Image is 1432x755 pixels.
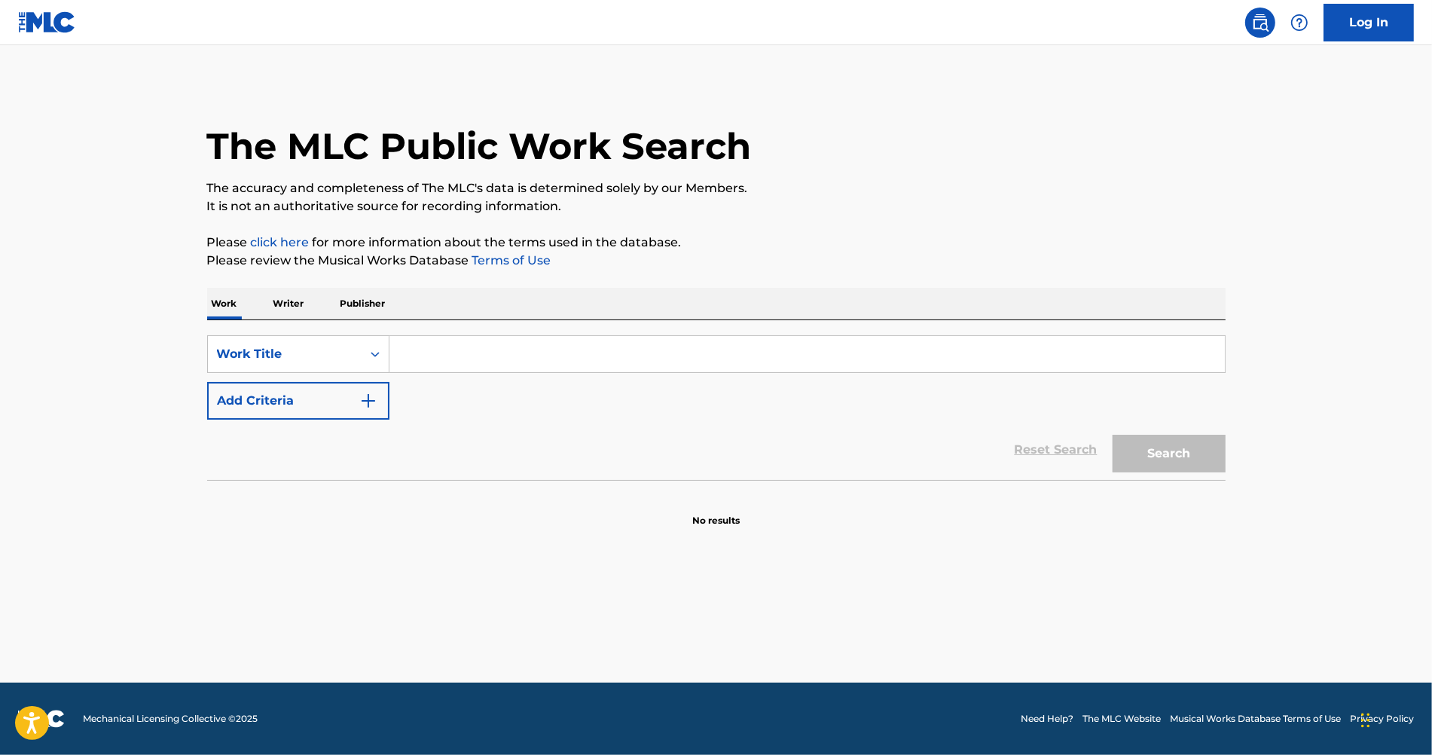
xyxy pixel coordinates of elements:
[269,288,309,319] p: Writer
[359,392,377,410] img: 9d2ae6d4665cec9f34b9.svg
[1357,683,1432,755] iframe: Chat Widget
[207,124,752,169] h1: The MLC Public Work Search
[692,496,740,527] p: No results
[207,252,1226,270] p: Please review the Musical Works Database
[1170,712,1341,726] a: Musical Works Database Terms of Use
[251,235,310,249] a: click here
[18,710,65,728] img: logo
[207,234,1226,252] p: Please for more information about the terms used in the database.
[469,253,551,267] a: Terms of Use
[18,11,76,33] img: MLC Logo
[1082,712,1161,726] a: The MLC Website
[1021,712,1073,726] a: Need Help?
[1290,14,1308,32] img: help
[207,179,1226,197] p: The accuracy and completeness of The MLC's data is determined solely by our Members.
[1251,14,1269,32] img: search
[217,345,353,363] div: Work Title
[207,288,242,319] p: Work
[1361,698,1370,743] div: Drag
[336,288,390,319] p: Publisher
[1324,4,1414,41] a: Log In
[207,197,1226,215] p: It is not an authoritative source for recording information.
[1350,712,1414,726] a: Privacy Policy
[1245,8,1275,38] a: Public Search
[1284,8,1314,38] div: Help
[83,712,258,726] span: Mechanical Licensing Collective © 2025
[207,335,1226,480] form: Search Form
[207,382,389,420] button: Add Criteria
